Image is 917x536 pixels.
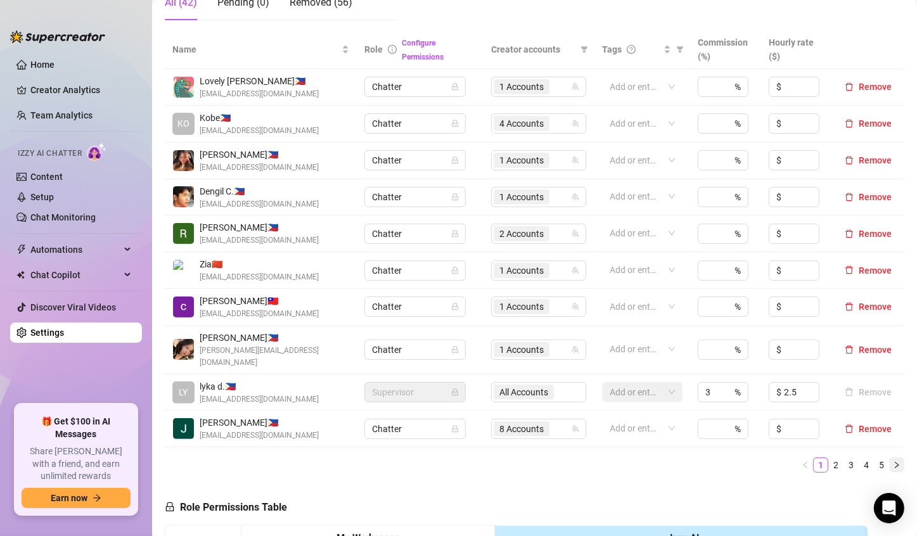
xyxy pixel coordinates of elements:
span: filter [674,40,686,59]
li: 4 [859,457,874,473]
a: 1 [814,458,828,472]
img: Dengil Consigna [173,186,194,207]
li: 3 [843,457,859,473]
img: Riza Joy Barrera [173,223,194,244]
a: Team Analytics [30,110,93,120]
span: delete [845,82,854,91]
span: KO [177,117,189,131]
span: team [572,83,579,91]
img: AI Chatter [87,143,106,161]
span: lock [451,388,459,396]
span: Remove [859,345,892,355]
span: Chatter [372,419,458,438]
span: [EMAIL_ADDRESS][DOMAIN_NAME] [200,430,319,442]
span: team [572,267,579,274]
span: [PERSON_NAME][EMAIL_ADDRESS][DOMAIN_NAME] [200,345,349,369]
span: [EMAIL_ADDRESS][DOMAIN_NAME] [200,308,319,320]
span: arrow-right [93,494,101,502]
img: Lovely Gablines [173,77,194,98]
span: team [572,346,579,354]
span: Remove [859,155,892,165]
span: 2 Accounts [494,226,549,241]
span: lock [451,120,459,127]
span: Remove [859,229,892,239]
span: Automations [30,239,120,260]
span: team [572,120,579,127]
span: Tags [602,42,622,56]
span: [EMAIL_ADDRESS][DOMAIN_NAME] [200,125,319,137]
span: 1 Accounts [499,80,544,94]
button: Remove [840,116,897,131]
span: delete [845,345,854,354]
span: Name [172,42,339,56]
span: Creator accounts [491,42,575,56]
th: Commission (%) [690,30,761,69]
span: lock [451,193,459,201]
li: 2 [828,457,843,473]
span: Remove [859,265,892,276]
span: filter [676,46,684,53]
span: 1 Accounts [499,264,544,278]
span: 4 Accounts [499,117,544,131]
span: lock [451,230,459,238]
span: 8 Accounts [499,422,544,436]
span: Remove [859,118,892,129]
button: Remove [840,421,897,437]
span: Remove [859,82,892,92]
span: lock [451,156,459,164]
button: Remove [840,385,897,400]
span: delete [845,193,854,201]
span: Supervisor [372,383,458,402]
span: Earn now [51,493,87,503]
span: delete [845,424,854,433]
span: [EMAIL_ADDRESS][DOMAIN_NAME] [200,198,319,210]
li: 5 [874,457,889,473]
span: lock [451,83,459,91]
span: Zia 🇨🇳 [200,257,319,271]
button: Remove [840,263,897,278]
span: lock [451,267,459,274]
span: Lovely [PERSON_NAME] 🇵🇭 [200,74,319,88]
span: Chatter [372,77,458,96]
span: 1 Accounts [494,263,549,278]
span: 🎁 Get $100 in AI Messages [22,416,131,440]
span: 2 Accounts [499,227,544,241]
span: Chatter [372,188,458,207]
span: info-circle [388,45,397,54]
span: filter [580,46,588,53]
img: logo-BBDzfeDw.svg [10,30,105,43]
img: Aliyah Espiritu [173,150,194,171]
a: Setup [30,192,54,202]
span: delete [845,119,854,128]
span: lyka d. 🇵🇭 [200,380,319,393]
span: team [572,156,579,164]
img: Joyce Valerio [173,339,194,360]
span: [EMAIL_ADDRESS][DOMAIN_NAME] [200,393,319,405]
span: 1 Accounts [494,299,549,314]
li: 1 [813,457,828,473]
span: [EMAIL_ADDRESS][DOMAIN_NAME] [200,162,319,174]
a: Chat Monitoring [30,212,96,222]
button: Remove [840,189,897,205]
img: Zia [173,260,194,281]
img: Chat Copilot [16,271,25,279]
button: Remove [840,153,897,168]
span: [PERSON_NAME] 🇵🇭 [200,220,319,234]
a: Discover Viral Videos [30,302,116,312]
th: Name [165,30,357,69]
span: 1 Accounts [499,343,544,357]
span: thunderbolt [16,245,27,255]
span: [PERSON_NAME] 🇵🇭 [200,416,319,430]
span: 1 Accounts [494,189,549,205]
div: Open Intercom Messenger [874,493,904,523]
span: filter [578,40,591,59]
a: Content [30,172,63,182]
span: lock [451,346,459,354]
button: Earn nowarrow-right [22,488,131,508]
img: Jai Mata [173,418,194,439]
span: 1 Accounts [499,300,544,314]
button: right [889,457,904,473]
span: team [572,303,579,310]
li: Previous Page [798,457,813,473]
span: lock [451,425,459,433]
